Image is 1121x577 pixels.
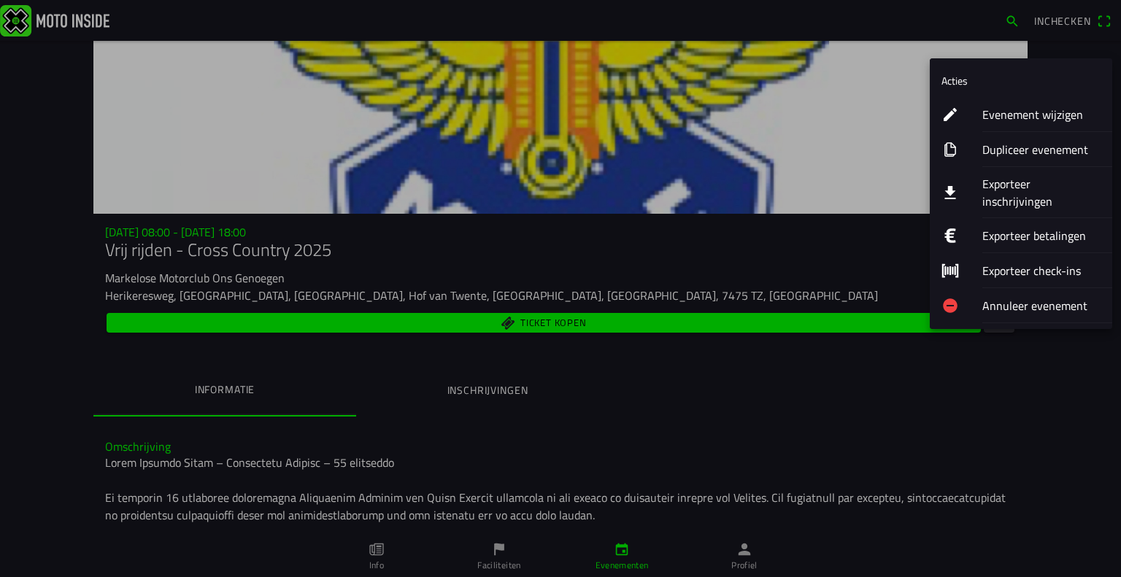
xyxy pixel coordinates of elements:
ion-label: Annuleer evenement [982,297,1101,314]
ion-label: Dupliceer evenement [982,141,1101,158]
ion-label: Exporteer check-ins [982,262,1101,279]
ion-icon: copy [941,141,959,158]
ion-icon: download [941,184,959,201]
ion-icon: barcode [941,262,959,279]
ion-label: Exporteer inschrijvingen [982,175,1101,210]
ion-icon: logo euro [941,227,959,244]
ion-label: Exporteer betalingen [982,227,1101,244]
ion-icon: remove circle [941,297,959,314]
ion-icon: create [941,106,959,123]
ion-label: Acties [941,73,968,88]
ion-label: Evenement wijzigen [982,106,1101,123]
